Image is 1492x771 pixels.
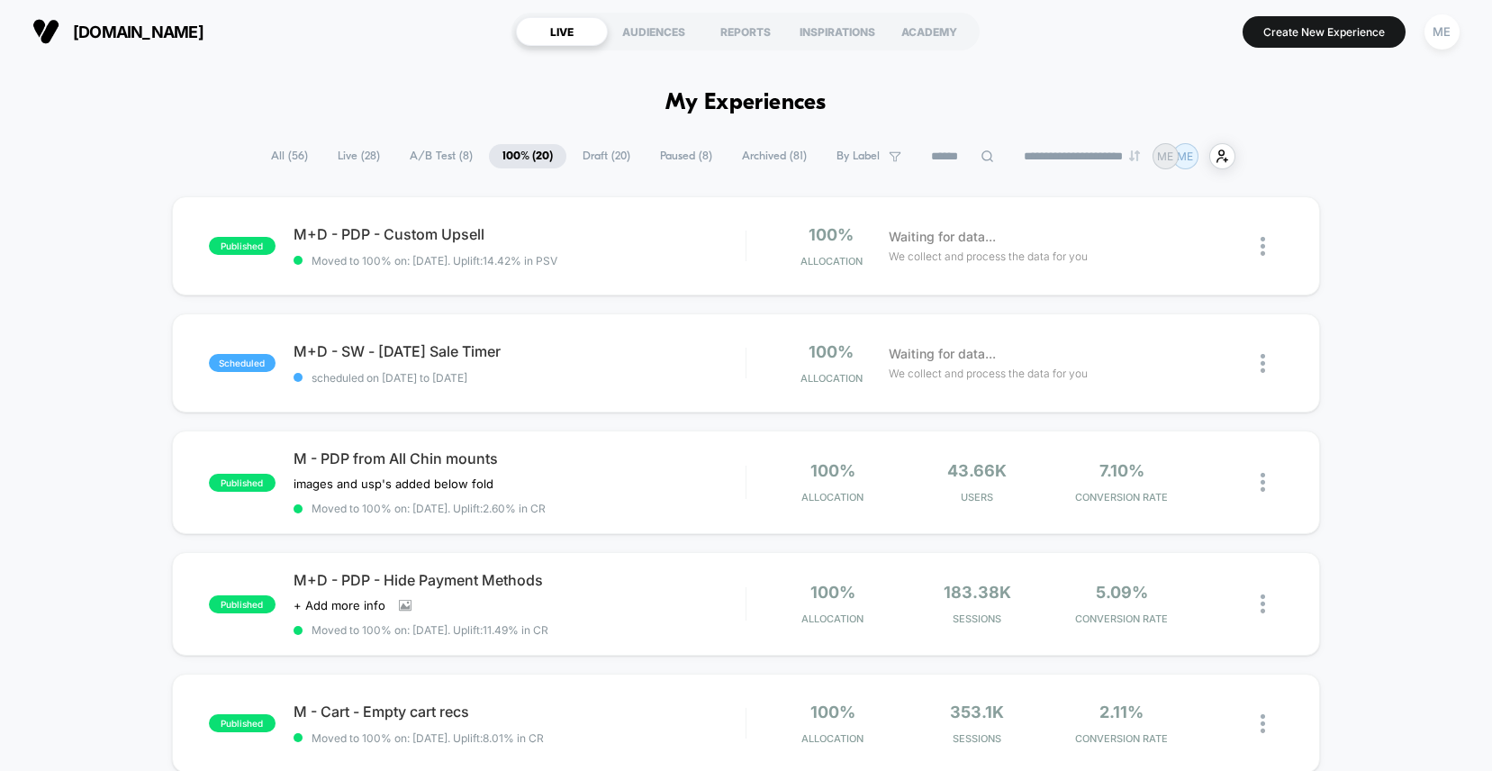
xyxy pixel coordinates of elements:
[909,732,1045,745] span: Sessions
[809,225,854,244] span: 100%
[294,476,493,491] span: images and usp's added below fold
[27,17,209,46] button: [DOMAIN_NAME]
[569,144,644,168] span: Draft ( 20 )
[1054,612,1190,625] span: CONVERSION RATE
[728,144,820,168] span: Archived ( 81 )
[909,491,1045,503] span: Users
[791,17,883,46] div: INSPIRATIONS
[889,344,996,364] span: Waiting for data...
[944,583,1011,602] span: 183.38k
[294,598,385,612] span: + Add more info
[947,461,1007,480] span: 43.66k
[1261,714,1265,733] img: close
[324,144,393,168] span: Live ( 28 )
[294,449,746,467] span: M - PDP from All Chin mounts
[73,23,203,41] span: [DOMAIN_NAME]
[1099,461,1144,480] span: 7.10%
[700,17,791,46] div: REPORTS
[889,227,996,247] span: Waiting for data...
[608,17,700,46] div: AUDIENCES
[1261,237,1265,256] img: close
[810,703,855,721] span: 100%
[294,225,746,243] span: M+D - PDP - Custom Upsell
[950,703,1004,721] span: 353.1k
[810,461,855,480] span: 100%
[312,623,548,637] span: Moved to 100% on: [DATE] . Uplift: 11.49% in CR
[800,372,863,385] span: Allocation
[516,17,608,46] div: LIVE
[1177,150,1193,163] p: ME
[32,18,59,45] img: Visually logo
[312,731,544,745] span: Moved to 100% on: [DATE] . Uplift: 8.01% in CR
[801,612,864,625] span: Allocation
[1424,14,1460,50] div: ME
[1099,703,1144,721] span: 2.11%
[1419,14,1465,50] button: ME
[294,703,746,721] span: M - Cart - Empty cart recs
[209,354,276,372] span: scheduled
[1054,491,1190,503] span: CONVERSION RATE
[294,342,746,360] span: M+D - SW - [DATE] Sale Timer
[1129,150,1140,161] img: end
[889,248,1088,265] span: We collect and process the data for you
[1261,473,1265,492] img: close
[258,144,321,168] span: All ( 56 )
[836,150,880,163] span: By Label
[647,144,726,168] span: Paused ( 8 )
[294,571,746,589] span: M+D - PDP - Hide Payment Methods
[489,144,566,168] span: 100% ( 20 )
[909,612,1045,625] span: Sessions
[883,17,975,46] div: ACADEMY
[209,595,276,613] span: published
[1261,354,1265,373] img: close
[312,254,557,268] span: Moved to 100% on: [DATE] . Uplift: 14.42% in PSV
[889,365,1088,382] span: We collect and process the data for you
[801,732,864,745] span: Allocation
[294,371,746,385] span: scheduled on [DATE] to [DATE]
[1243,16,1406,48] button: Create New Experience
[800,255,863,268] span: Allocation
[1054,732,1190,745] span: CONVERSION RATE
[209,237,276,255] span: published
[801,491,864,503] span: Allocation
[1157,150,1173,163] p: ME
[396,144,486,168] span: A/B Test ( 8 )
[312,502,546,515] span: Moved to 100% on: [DATE] . Uplift: 2.60% in CR
[209,474,276,492] span: published
[1261,594,1265,613] img: close
[665,90,827,116] h1: My Experiences
[809,342,854,361] span: 100%
[810,583,855,602] span: 100%
[209,714,276,732] span: published
[1096,583,1148,602] span: 5.09%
